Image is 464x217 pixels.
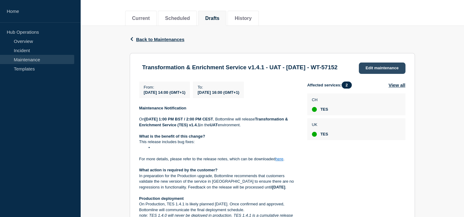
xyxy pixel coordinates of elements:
[320,132,328,137] span: TES
[139,173,297,190] p: In preparation for the Production upgrade, Bottomline recommends that customers validate the new ...
[312,107,317,112] div: up
[139,168,218,172] strong: What action is required by the customer?
[132,16,150,21] button: Current
[139,116,297,128] p: On , Bottomline will release in the environment.
[165,16,190,21] button: Scheduled
[312,122,328,127] p: UK
[139,201,297,213] p: On Production, TES 1.4.1 is likely planned [DATE]. Once confirmed and approved, Bottomline will c...
[307,82,355,89] span: Affected services:
[197,90,239,95] span: [DATE] 16:00 (GMT+1)
[144,85,186,89] p: From :
[130,37,185,42] button: Back to Maintenances
[144,117,213,121] strong: [DATE] 1:00 PM BST / 2:00 PM CEST
[139,106,186,110] strong: Maintenance Notification
[272,185,285,189] strong: [DATE]
[342,82,352,89] span: 2
[275,157,283,161] a: here
[210,123,218,127] strong: UAT
[139,134,205,139] strong: What is the benefit of this change?
[139,117,289,127] strong: Transformation & Enrichment Service (TES) v1.4.1
[312,97,328,102] p: CH
[205,16,219,21] button: Drafts
[136,37,185,42] span: Back to Maintenances
[320,107,328,112] span: TES
[139,196,184,201] strong: Production deployment
[312,132,317,137] div: up
[235,16,251,21] button: History
[359,63,405,74] a: Edit maintenance
[144,90,186,95] span: [DATE] 14:00 (GMT+1)
[139,156,297,162] p: For more details, please refer to the release notes, which can be downloaded .
[142,64,338,71] h3: Transformation & Enrichment Service v1.4.1 - UAT - [DATE] - WT-57152
[139,139,297,145] p: This release includes bug fixes:
[389,82,405,89] button: View all
[197,85,239,89] p: To :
